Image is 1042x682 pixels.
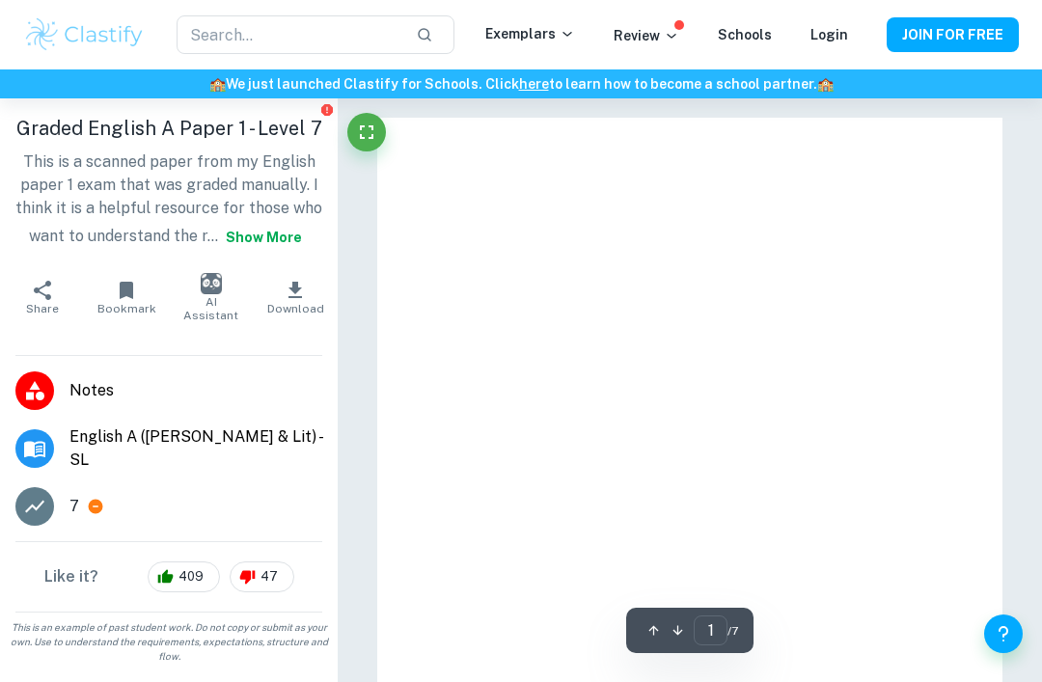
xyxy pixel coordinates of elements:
[168,567,214,587] span: 409
[817,76,834,92] span: 🏫
[169,270,254,324] button: AI Assistant
[319,102,334,117] button: Report issue
[180,295,242,322] span: AI Assistant
[69,379,322,402] span: Notes
[69,425,322,472] span: English A ([PERSON_NAME] & Lit) - SL
[4,73,1038,95] h6: We just launched Clastify for Schools. Click to learn how to become a school partner.
[97,302,156,315] span: Bookmark
[23,15,146,54] img: Clastify logo
[519,76,549,92] a: here
[26,302,59,315] span: Share
[209,76,226,92] span: 🏫
[254,270,339,324] button: Download
[267,302,324,315] span: Download
[15,150,322,255] p: This is a scanned paper from my English paper 1 exam that was graded manually. I think it is a he...
[69,495,79,518] p: 7
[15,114,322,143] h1: Graded English A Paper 1 - Level 7
[614,25,679,46] p: Review
[250,567,288,587] span: 47
[85,270,170,324] button: Bookmark
[201,273,222,294] img: AI Assistant
[810,27,848,42] a: Login
[148,561,220,592] div: 409
[984,614,1023,653] button: Help and Feedback
[177,15,400,54] input: Search...
[727,622,738,640] span: / 7
[218,220,310,255] button: Show more
[230,561,294,592] div: 47
[44,565,98,588] h6: Like it?
[887,17,1019,52] button: JOIN FOR FREE
[718,27,772,42] a: Schools
[347,113,386,151] button: Fullscreen
[485,23,575,44] p: Exemplars
[8,620,330,664] span: This is an example of past student work. Do not copy or submit as your own. Use to understand the...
